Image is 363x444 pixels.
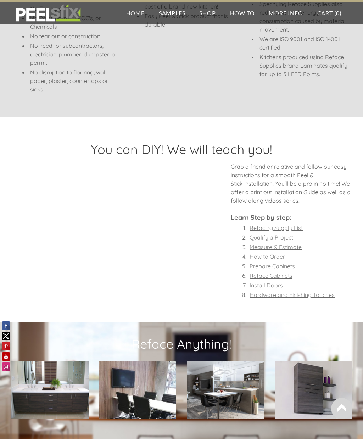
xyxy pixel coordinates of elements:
img: Picture [275,361,352,419]
a: How to Order [250,253,285,260]
h2: You can DIY! We will teach you! [11,142,352,162]
img: REFACE SUPPLIES [14,4,83,22]
a: Qualify a Project [250,234,293,241]
a: More Info [262,2,310,24]
li: We are ISO 9001 and ISO 14001 certified [258,35,352,52]
a: Home [119,2,152,24]
li: Kitchens produced using Reface Supplies brand Laminates qualify for up to 5 LEED Points. [258,53,352,78]
a: Reface Cabinets [250,272,292,279]
li: No tear out or construction [28,32,122,40]
a: How To [223,2,262,24]
a: Shop [192,2,223,24]
a: Refacing Supply List [250,224,303,231]
a: Cart (0) [310,2,349,24]
span: 0 [336,10,340,16]
font: Reface Anything! [132,336,231,352]
span: Grab a friend or relative and follow our easy instructions for a smooth Peel & Stick installation... [231,163,351,221]
a: Prepare Cabinets [250,263,295,270]
img: Picture [11,361,89,419]
a: Measure & Estimate [250,243,302,251]
a: Hardware and Finishing Touches [250,291,335,298]
li: No disruption to flooring, wall paper, plaster, countertops or sinks. [28,68,122,94]
font: Learn Step by step: [231,213,291,221]
li: No need for subcontractors, electrician, plumber, dumpster, or permit [28,41,122,67]
a: Samples [152,2,192,24]
a: Install Doors [250,282,283,289]
img: Picture [99,361,177,419]
img: Picture [187,361,264,419]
